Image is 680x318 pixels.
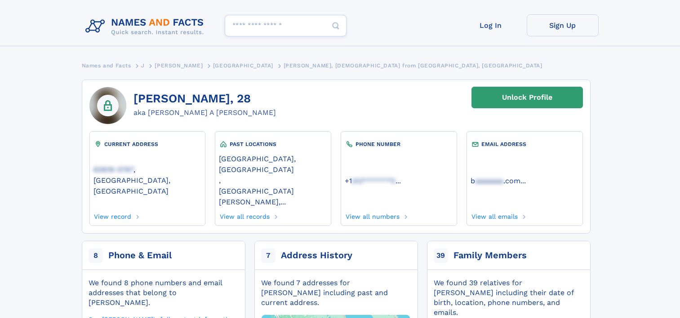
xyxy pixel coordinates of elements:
div: PAST LOCATIONS [219,140,327,149]
div: We found 39 relatives for [PERSON_NAME] including their date of birth, location, phone numbers, a... [434,278,583,318]
a: ... [345,177,453,185]
div: CURRENT ADDRESS [93,140,201,149]
div: We found 7 addresses for [PERSON_NAME] including past and current address. [261,278,410,308]
div: Address History [281,249,352,262]
div: aka [PERSON_NAME] A [PERSON_NAME] [133,107,276,118]
span: 60618-5767 [93,165,133,174]
a: [GEOGRAPHIC_DATA], [GEOGRAPHIC_DATA] [219,154,327,174]
div: Family Members [453,249,527,262]
a: View record [93,210,132,220]
div: EMAIL ADDRESS [471,140,578,149]
a: 60618-5767, [GEOGRAPHIC_DATA], [GEOGRAPHIC_DATA] [93,164,201,195]
h1: [PERSON_NAME], 28 [133,92,276,106]
div: , [219,149,327,210]
a: Unlock Profile [471,87,583,108]
span: 39 [434,248,448,263]
a: J [141,60,145,71]
a: View all numbers [345,210,400,220]
button: Search Button [325,15,347,37]
a: View all records [219,210,270,220]
input: search input [225,15,347,36]
span: [GEOGRAPHIC_DATA] [213,62,273,69]
a: [GEOGRAPHIC_DATA][PERSON_NAME],... [219,186,327,206]
a: ... [471,177,578,185]
a: [PERSON_NAME] [155,60,203,71]
a: Sign Up [527,14,599,36]
span: 8 [89,248,103,263]
a: Names and Facts [82,60,131,71]
img: Logo Names and Facts [82,14,211,39]
div: We found 8 phone numbers and email addresses that belong to [PERSON_NAME]. [89,278,238,308]
div: Unlock Profile [502,87,552,108]
div: Phone & Email [108,249,172,262]
span: 7 [261,248,276,263]
span: J [141,62,145,69]
a: Log In [455,14,527,36]
span: [PERSON_NAME], [DEMOGRAPHIC_DATA] from [GEOGRAPHIC_DATA], [GEOGRAPHIC_DATA] [284,62,542,69]
div: PHONE NUMBER [345,140,453,149]
a: [GEOGRAPHIC_DATA] [213,60,273,71]
span: aaaaaaa [475,177,503,185]
a: View all emails [471,210,518,220]
span: [PERSON_NAME] [155,62,203,69]
a: baaaaaaa.com [471,176,520,185]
